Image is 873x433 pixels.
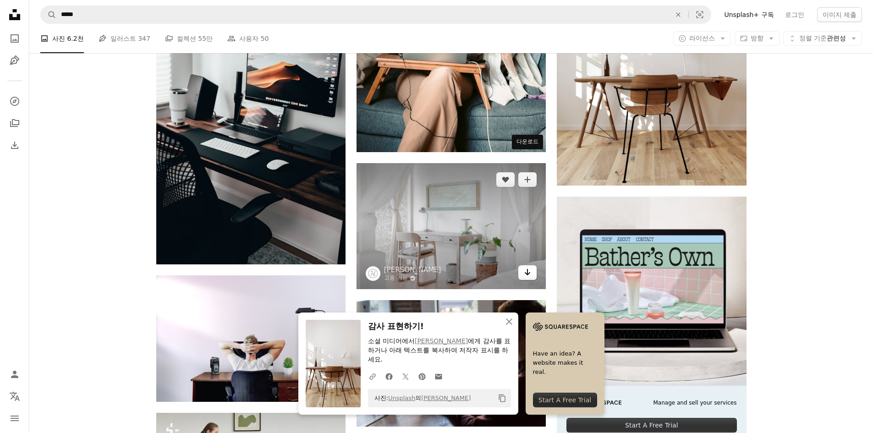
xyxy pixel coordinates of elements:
[5,114,24,132] a: 컬렉션
[138,33,150,44] span: 347
[5,365,24,384] a: 로그인 / 가입
[357,163,546,289] img: 커튼 근처의 빈 책상
[799,34,827,42] span: 정렬 기준
[533,349,597,377] span: Have an idea? A website makes it real.
[41,6,56,23] button: Unsplash 검색
[381,367,397,385] a: Facebook에 공유
[557,63,746,71] a: 갈색 나무 테이블과 의자
[5,136,24,154] a: 다운로드 내역
[668,6,688,23] button: 삭제
[518,265,537,280] a: 다운로드
[384,265,441,274] a: [PERSON_NAME]
[673,31,731,46] button: 라이선스
[689,34,715,42] span: 라이선스
[156,118,346,126] a: 전원을 켠 평면 TV
[366,266,380,281] img: Hutomo Abrianto의 프로필로 이동
[689,6,711,23] button: 시각적 검색
[719,7,779,22] a: Unsplash+ 구독
[415,337,468,345] a: [PERSON_NAME]
[40,5,711,24] form: 사이트 전체에서 이미지 찾기
[494,390,510,406] button: 클립보드에 복사하기
[5,5,24,26] a: 홈 — Unsplash
[5,51,24,70] a: 일러스트
[799,34,846,43] span: 관련성
[526,312,604,415] a: Have an idea? A website makes it real.Start A Free Trial
[430,367,447,385] a: 이메일로 공유에 공유
[156,275,346,402] img: man holding his head while sitting on chair near computer desk
[198,33,213,44] span: 55만
[384,274,441,282] a: 고용 가능
[780,7,810,22] a: 로그인
[261,33,269,44] span: 50
[99,24,150,53] a: 일러스트 347
[5,387,24,406] button: 언어
[566,418,736,433] div: Start A Free Trial
[370,391,471,406] span: 사진: 의
[653,399,736,407] span: Manage and sell your services
[5,29,24,48] a: 사진
[518,172,537,187] button: 컬렉션에 추가
[5,409,24,428] button: 메뉴
[165,24,213,53] a: 컬렉션 55만
[368,320,511,333] h3: 감사 표현하기!
[512,135,543,149] div: 다운로드
[156,334,346,343] a: man holding his head while sitting on chair near computer desk
[735,31,780,46] button: 방향
[783,31,862,46] button: 정렬 기준관련성
[368,337,511,364] p: 소셜 미디어에서 에게 감사를 표하거나 아래 텍스트를 복사하여 저작자 표시를 하세요.
[357,300,546,427] img: man operating laptop on top of table
[5,92,24,110] a: 탐색
[388,395,415,401] a: Unsplash
[421,395,471,401] a: [PERSON_NAME]
[751,34,763,42] span: 방향
[414,367,430,385] a: Pinterest에 공유
[397,367,414,385] a: Twitter에 공유
[533,320,588,334] img: file-1705255347840-230a6ab5bca9image
[533,393,597,407] div: Start A Free Trial
[357,222,546,230] a: 커튼 근처의 빈 책상
[817,7,862,22] button: 이미지 제출
[557,197,746,386] img: file-1707883121023-8e3502977149image
[496,172,515,187] button: 좋아요
[227,24,269,53] a: 사용자 50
